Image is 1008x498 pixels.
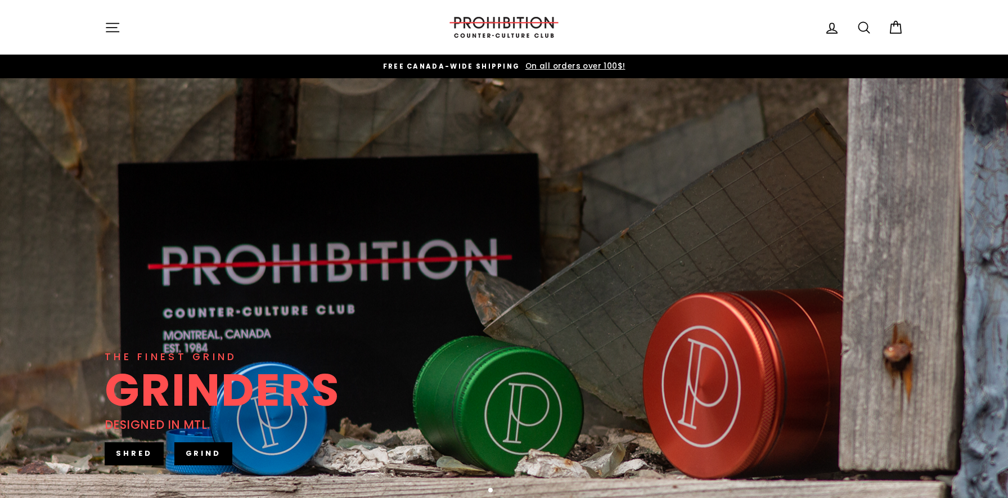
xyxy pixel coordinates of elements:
div: GRINDERS [105,367,340,412]
span: On all orders over 100$! [523,61,625,71]
button: 3 [507,488,513,494]
div: THE FINEST GRIND [105,349,237,365]
a: FREE CANADA-WIDE SHIPPING On all orders over 100$! [107,60,901,73]
a: SHRED [105,442,164,465]
button: 4 [516,488,522,494]
img: PROHIBITION COUNTER-CULTURE CLUB [448,17,560,38]
span: FREE CANADA-WIDE SHIPPING [383,62,520,71]
button: 2 [498,488,504,494]
button: 1 [488,488,494,493]
a: GRIND [174,442,233,465]
div: DESIGNED IN MTL. [105,415,209,434]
